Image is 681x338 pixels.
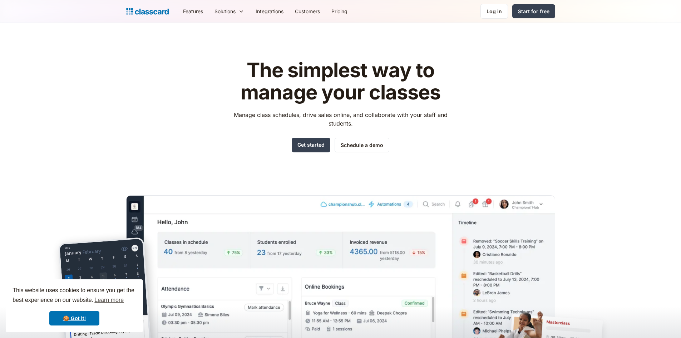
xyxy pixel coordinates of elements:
a: Pricing [326,3,353,19]
a: Customers [289,3,326,19]
div: cookieconsent [6,279,143,332]
div: Log in [487,8,502,15]
span: This website uses cookies to ensure you get the best experience on our website. [13,286,136,305]
div: Solutions [214,8,236,15]
a: Features [177,3,209,19]
a: Schedule a demo [335,138,389,152]
div: Solutions [209,3,250,19]
h1: The simplest way to manage your classes [227,59,454,103]
a: Start for free [512,4,555,18]
a: Log in [480,4,508,19]
a: Logo [126,6,169,16]
div: Start for free [518,8,549,15]
a: learn more about cookies [93,295,125,305]
p: Manage class schedules, drive sales online, and collaborate with your staff and students. [227,111,454,128]
a: dismiss cookie message [49,311,99,325]
a: Integrations [250,3,289,19]
a: Get started [292,138,330,152]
